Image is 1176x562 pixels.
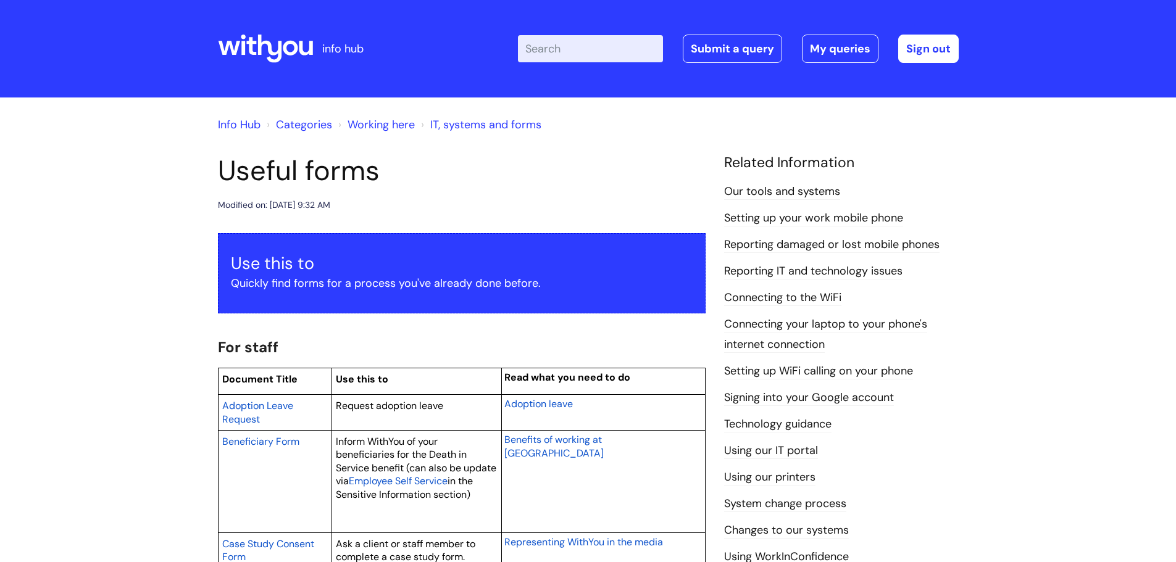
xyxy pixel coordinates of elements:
a: Connecting your laptop to your phone's internet connection [724,316,927,352]
a: My queries [802,35,878,63]
h4: Related Information [724,154,959,171]
p: Quickly find forms for a process you've already done before. [231,273,693,293]
a: Working here [348,117,415,132]
div: | - [518,35,959,63]
span: Benefits of working at [GEOGRAPHIC_DATA] [504,433,604,460]
a: Categories [276,117,332,132]
span: in the Sensitive Information section) [336,474,473,501]
a: Setting up WiFi calling on your phone [724,363,913,379]
li: Working here [335,115,415,134]
a: IT, systems and forms [430,117,541,132]
span: Document Title [222,373,298,386]
input: Search [518,35,663,62]
h3: Use this to [231,254,693,273]
span: Representing WithYou in the media [504,535,663,548]
p: info hub [322,39,364,59]
span: For staff [218,337,278,357]
span: Adoption leave [504,397,573,410]
span: Read what you need to do [504,371,630,384]
span: Inform WithYou of your beneficiaries for the Death in Service benefit (can also be update via [336,435,496,488]
span: Employee Self Service [349,474,448,487]
a: Our tools and systems [724,184,840,200]
a: Adoption Leave Request [222,398,293,426]
a: Submit a query [683,35,782,63]
li: IT, systems and forms [418,115,541,134]
span: Beneficiary Form [222,435,299,448]
a: Connecting to the WiFi [724,290,841,306]
h1: Useful forms [218,154,706,188]
a: Using our printers [724,469,815,486]
a: Reporting IT and technology issues [724,263,903,279]
span: Use this to [336,373,388,386]
a: Using our IT portal [724,443,818,459]
a: Reporting damaged or lost mobile phones [724,237,940,253]
a: Setting up your work mobile phone [724,210,903,226]
a: Representing WithYou in the media [504,534,663,549]
li: Solution home [264,115,332,134]
a: Benefits of working at [GEOGRAPHIC_DATA] [504,432,604,460]
a: Adoption leave [504,396,573,411]
a: Signing into your Google account [724,390,894,406]
span: Adoption Leave Request [222,399,293,426]
div: Modified on: [DATE] 9:32 AM [218,197,330,213]
a: Info Hub [218,117,261,132]
a: Technology guidance [724,416,832,432]
a: Beneficiary Form [222,434,299,448]
a: Changes to our systems [724,523,849,539]
a: Employee Self Service [349,473,448,488]
span: Request adoption leave [336,399,443,412]
a: System change process [724,496,846,512]
a: Sign out [898,35,959,63]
